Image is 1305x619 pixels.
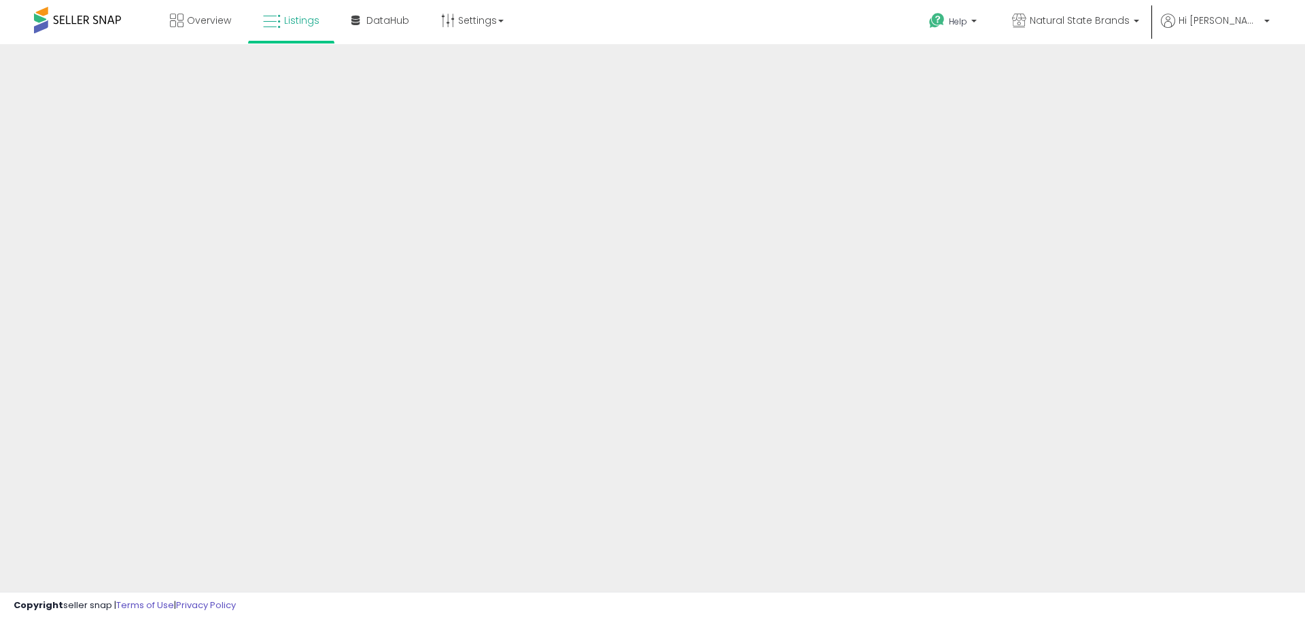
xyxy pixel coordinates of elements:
[928,12,945,29] i: Get Help
[366,14,409,27] span: DataHub
[918,2,990,44] a: Help
[1161,14,1270,44] a: Hi [PERSON_NAME]
[1179,14,1260,27] span: Hi [PERSON_NAME]
[187,14,231,27] span: Overview
[14,599,63,612] strong: Copyright
[14,599,236,612] div: seller snap | |
[284,14,319,27] span: Listings
[1030,14,1130,27] span: Natural State Brands
[949,16,967,27] span: Help
[176,599,236,612] a: Privacy Policy
[116,599,174,612] a: Terms of Use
